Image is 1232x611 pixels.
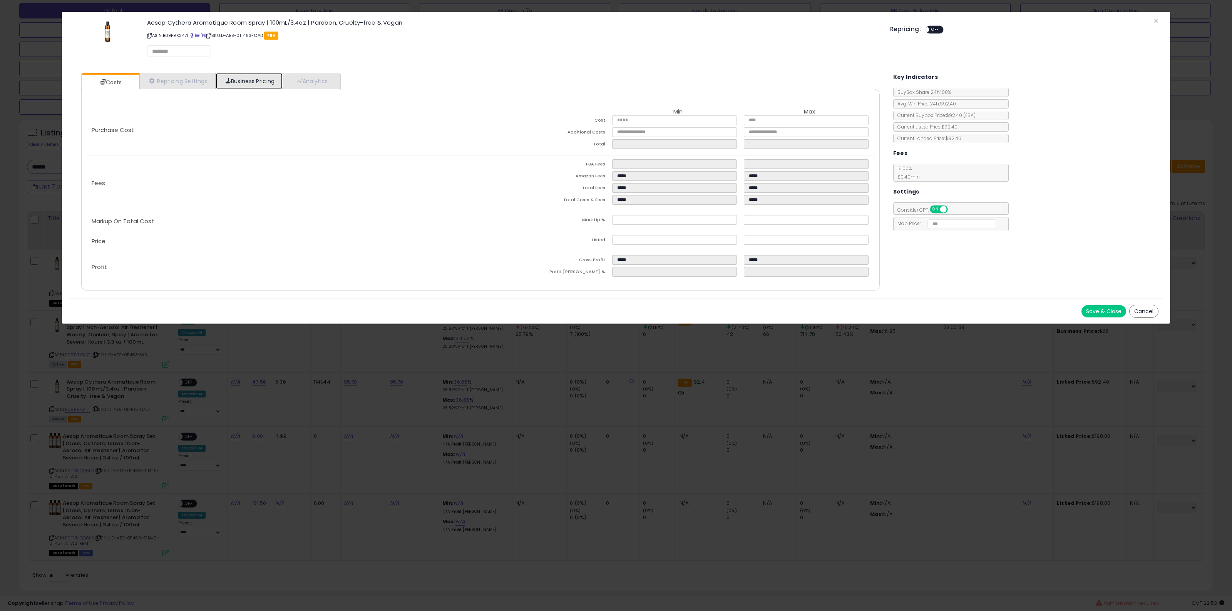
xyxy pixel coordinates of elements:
td: Gross Profit [480,255,612,267]
span: ( FBA ) [963,112,976,119]
span: 15.00 % [894,165,920,180]
a: Analytics [283,73,340,89]
a: All offer listings [195,32,199,38]
td: Total [480,139,612,151]
span: Consider CPT: [894,207,958,213]
td: Amazon Fees [480,171,612,183]
span: BuyBox Share 24h: 100% [894,89,951,95]
h3: Aesop Cythera Aromatique Room Spray | 100mL/3.4oz | Paraben, Cruelty-free & Vegan [147,20,879,25]
a: Repricing Settings [139,73,216,89]
td: Listed [480,235,612,247]
h5: Key Indicators [893,72,938,82]
span: Current Listed Price: $92.40 [894,124,957,130]
th: Max [744,109,875,115]
span: Current Buybox Price: [894,112,976,119]
span: Current Landed Price: $92.40 [894,135,961,142]
p: Fees [85,180,480,186]
span: OFF [929,27,941,33]
span: Avg. Win Price 24h: $92.40 [894,100,956,107]
p: Purchase Cost [85,127,480,133]
td: Total Fees [480,183,612,195]
h5: Fees [893,149,908,158]
td: Profit [PERSON_NAME] % [480,267,612,279]
span: × [1153,15,1158,27]
th: Min [612,109,744,115]
td: Cost [480,115,612,127]
a: BuyBox page [190,32,194,38]
p: Markup On Total Cost [85,218,480,224]
td: Additional Costs [480,127,612,139]
p: ASIN: B09F9X3471 | SKU: D-AES-011463-CAD [147,29,879,42]
img: 31qtdk+WEeL._SL60_.jpg [96,20,119,43]
span: ON [931,206,940,213]
p: Profit [85,264,480,270]
td: Total Costs & Fees [480,195,612,207]
span: OFF [946,206,959,213]
h5: Settings [893,187,919,197]
a: Your listing only [201,32,205,38]
p: Price [85,238,480,244]
span: Map Price: [894,220,996,227]
span: $92.40 [946,112,976,119]
span: FBA [264,32,278,40]
td: Mark Up % [480,215,612,227]
a: Business Pricing [216,73,283,89]
h5: Repricing: [890,26,921,32]
button: Cancel [1129,305,1158,318]
button: Save & Close [1081,305,1126,317]
span: $0.40 min [894,174,920,180]
a: Costs [82,75,139,90]
td: FBA Fees [480,159,612,171]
